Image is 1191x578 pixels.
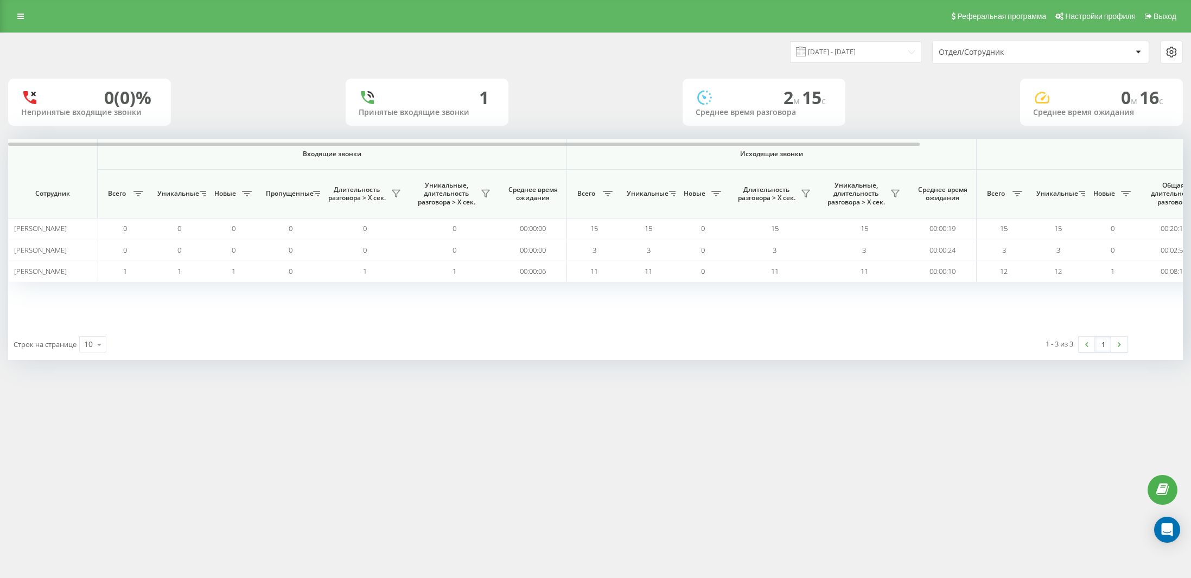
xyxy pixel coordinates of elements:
span: Уникальные, длительность разговора > Х сек. [415,181,477,207]
span: Всего [572,189,600,198]
span: [PERSON_NAME] [14,223,67,233]
span: 11 [590,266,598,276]
span: 3 [593,245,596,255]
span: 1 [1111,266,1114,276]
span: 1 [123,266,127,276]
span: 3 [1056,245,1060,255]
span: Новые [681,189,708,198]
div: Среднее время разговора [696,108,832,117]
span: Новые [1091,189,1118,198]
span: 0 [232,223,235,233]
span: 0 [363,223,367,233]
span: [PERSON_NAME] [14,266,67,276]
div: Принятые входящие звонки [359,108,495,117]
span: Строк на странице [14,339,77,349]
span: м [793,95,802,107]
td: 00:00:00 [499,239,567,260]
span: Исходящие звонки [593,150,951,158]
span: 12 [1000,266,1008,276]
td: 00:00:06 [499,261,567,282]
span: 15 [590,223,598,233]
span: Сотрудник [17,189,88,198]
td: 00:00:19 [909,218,977,239]
span: м [1131,95,1139,107]
td: 00:00:00 [499,218,567,239]
span: 15 [1000,223,1008,233]
div: 1 - 3 из 3 [1046,338,1073,349]
span: c [821,95,826,107]
span: Входящие звонки [126,150,538,158]
span: Всего [982,189,1009,198]
td: 00:00:10 [909,261,977,282]
span: 0 [1111,245,1114,255]
span: Выход [1154,12,1176,21]
span: 0 [453,245,456,255]
span: 16 [1139,86,1163,109]
span: 1 [177,266,181,276]
span: 1 [453,266,456,276]
span: 15 [802,86,826,109]
div: 1 [479,87,489,108]
span: 15 [771,223,779,233]
span: 1 [363,266,367,276]
span: 0 [1111,223,1114,233]
span: 11 [771,266,779,276]
span: Новые [212,189,239,198]
span: 3 [647,245,651,255]
span: 0 [177,223,181,233]
span: 15 [645,223,652,233]
span: 0 [123,223,127,233]
span: 2 [784,86,802,109]
span: 3 [1002,245,1006,255]
span: 1 [232,266,235,276]
span: 0 [453,223,456,233]
span: Длительность разговора > Х сек. [326,185,388,202]
td: 00:00:24 [909,239,977,260]
span: 11 [645,266,652,276]
span: 0 [701,223,705,233]
div: Непринятые входящие звонки [21,108,158,117]
span: Настройки профиля [1065,12,1136,21]
div: Open Intercom Messenger [1154,517,1180,543]
span: 0 [289,266,292,276]
span: Уникальные [1036,189,1075,198]
div: Отдел/Сотрудник [939,48,1068,57]
span: Уникальные [157,189,196,198]
span: 3 [862,245,866,255]
span: 0 [289,223,292,233]
span: 0 [701,245,705,255]
span: Среднее время ожидания [917,185,968,202]
span: 0 [701,266,705,276]
span: 0 [1121,86,1139,109]
span: c [1159,95,1163,107]
span: 0 [177,245,181,255]
span: Уникальные, длительность разговора > Х сек. [825,181,887,207]
span: 0 [232,245,235,255]
div: Среднее время ожидания [1033,108,1170,117]
a: 1 [1095,337,1111,352]
span: 15 [1054,223,1062,233]
span: Пропущенные [266,189,310,198]
span: 0 [123,245,127,255]
span: 11 [861,266,868,276]
div: 0 (0)% [104,87,151,108]
span: 15 [861,223,868,233]
span: Всего [103,189,130,198]
span: Уникальные [627,189,666,198]
span: [PERSON_NAME] [14,245,67,255]
span: Среднее время ожидания [507,185,558,202]
div: 10 [84,339,93,350]
span: 0 [363,245,367,255]
span: Реферальная программа [957,12,1046,21]
span: 0 [289,245,292,255]
span: Длительность разговора > Х сек. [735,185,798,202]
span: 12 [1054,266,1062,276]
span: 3 [773,245,776,255]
